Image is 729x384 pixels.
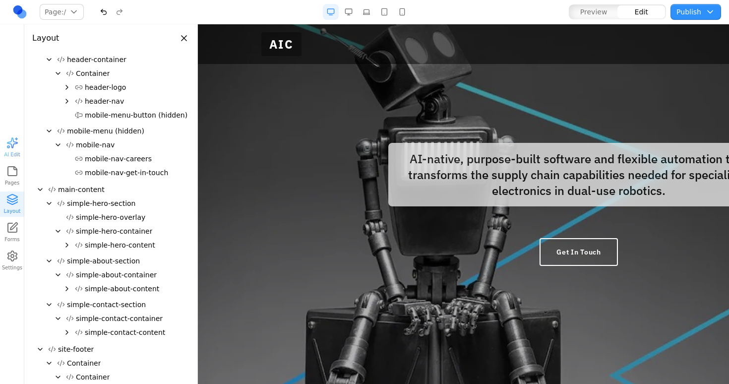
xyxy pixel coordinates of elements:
button: Expand [63,328,71,336]
button: mobile-nav [62,138,189,152]
a: Get In Touch [342,214,420,242]
button: simple-contact-section [53,298,189,312]
button: Mobile [394,4,410,20]
button: Expand [63,241,71,249]
button: Collapse [45,257,53,265]
button: Container [62,66,189,80]
button: simple-hero-section [53,196,189,210]
span: simple-contact-section [67,300,146,310]
button: Tablet [376,4,392,20]
button: Collapse [45,301,53,309]
span: Edit [635,7,648,17]
span: simple-contact-container [76,314,163,323]
button: header-nav [71,94,189,108]
span: mobile-nav [76,140,115,150]
span: simple-hero-content [85,240,155,250]
span: mobile-nav-careers [85,154,152,164]
span: simple-about-section [67,256,140,266]
button: Expand [63,285,71,293]
span: header-container [67,55,126,64]
button: simple-contact-container [62,312,189,325]
span: Container [67,358,101,368]
button: Collapse [54,271,62,279]
span: mobile-menu-button (hidden) [85,110,187,120]
span: simple-hero-container [76,226,152,236]
button: simple-about-section [53,254,189,268]
span: simple-about-container [76,270,157,280]
button: Collapse [36,186,44,193]
span: simple-contact-content [85,327,165,337]
button: main-content [44,183,189,196]
button: Collapse [36,345,44,353]
button: header-logo [71,80,189,94]
span: simple-about-content [85,284,159,294]
button: Collapse [54,227,62,235]
button: simple-contact-content [71,325,189,339]
span: Preview [580,7,607,17]
span: header-nav [85,96,124,106]
button: Expand [63,97,71,105]
h3: Layout [32,32,59,44]
button: simple-hero-content [71,238,189,252]
button: mobile-nav-get-in-touch [71,166,189,180]
button: Collapse [54,315,62,322]
button: Container [62,370,189,384]
button: Collapse [45,127,53,135]
span: header-logo [85,82,126,92]
span: Container [76,372,110,382]
button: Page:/ [40,4,84,20]
button: Close panel [179,33,189,44]
button: Desktop [341,4,357,20]
span: simple-hero-overlay [76,212,145,222]
button: Collapse [54,141,62,149]
button: Collapse [45,199,53,207]
button: simple-about-content [71,282,189,296]
button: header-container [53,53,189,66]
button: mobile-menu-button (hidden) [71,108,191,122]
span: main-content [58,185,105,194]
span: mobile-nav-get-in-touch [85,168,168,178]
button: Container [53,356,189,370]
button: Collapse [45,56,53,64]
button: mobile-nav-careers [71,152,189,166]
button: Expand [63,83,71,91]
button: Collapse [54,373,62,381]
button: simple-hero-overlay [62,210,189,224]
button: Collapse [45,359,53,367]
button: simple-hero-container [62,224,189,238]
span: Container [76,68,110,78]
button: mobile-menu (hidden) [53,124,189,138]
span: AI Edit [4,151,20,158]
button: simple-about-container [62,268,189,282]
button: site-footer [44,342,189,356]
button: Collapse [54,69,62,77]
button: Laptop [359,4,374,20]
span: mobile-menu (hidden) [67,126,144,136]
button: Desktop Wide [323,4,339,20]
button: Publish [670,4,721,20]
span: simple-hero-section [67,198,136,208]
span: site-footer [58,344,94,354]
